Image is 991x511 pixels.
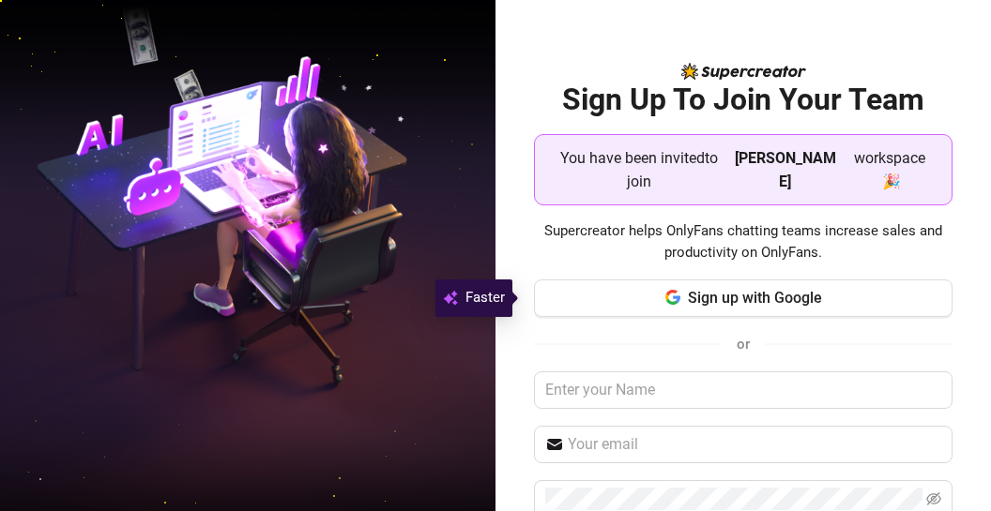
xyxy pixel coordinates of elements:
[534,220,953,264] span: Supercreator helps OnlyFans chatting teams increase sales and productivity on OnlyFans.
[534,81,953,119] h2: Sign Up To Join Your Team
[534,279,953,317] button: Sign up with Google
[926,491,941,506] span: eye-invisible
[465,287,505,309] span: Faster
[737,336,750,353] span: or
[550,146,727,193] span: You have been invited to join
[844,146,937,193] span: workspace 🎉
[568,433,941,456] input: Your email
[534,371,953,409] input: Enter your Name
[688,289,822,307] span: Sign up with Google
[681,63,806,80] img: logo-BBDzfeDw.svg
[443,287,458,309] img: svg%3e
[735,149,836,190] strong: [PERSON_NAME]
